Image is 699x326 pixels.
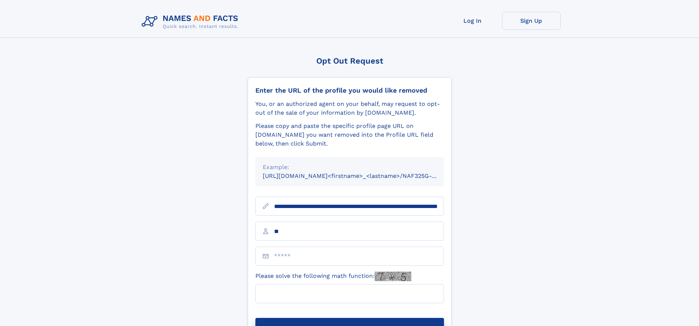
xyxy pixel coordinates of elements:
[263,172,458,179] small: [URL][DOMAIN_NAME]<firstname>_<lastname>/NAF325G-xxxxxxxx
[255,272,411,281] label: Please solve the following math function:
[255,86,444,94] div: Enter the URL of the profile you would like removed
[502,12,561,30] a: Sign Up
[263,163,437,172] div: Example:
[443,12,502,30] a: Log In
[248,56,452,65] div: Opt Out Request
[255,100,444,117] div: You, or an authorized agent on your behalf, may request to opt-out of the sale of your informatio...
[139,12,244,32] img: Logo Names and Facts
[255,122,444,148] div: Please copy and paste the specific profile page URL on [DOMAIN_NAME] you want removed into the Pr...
